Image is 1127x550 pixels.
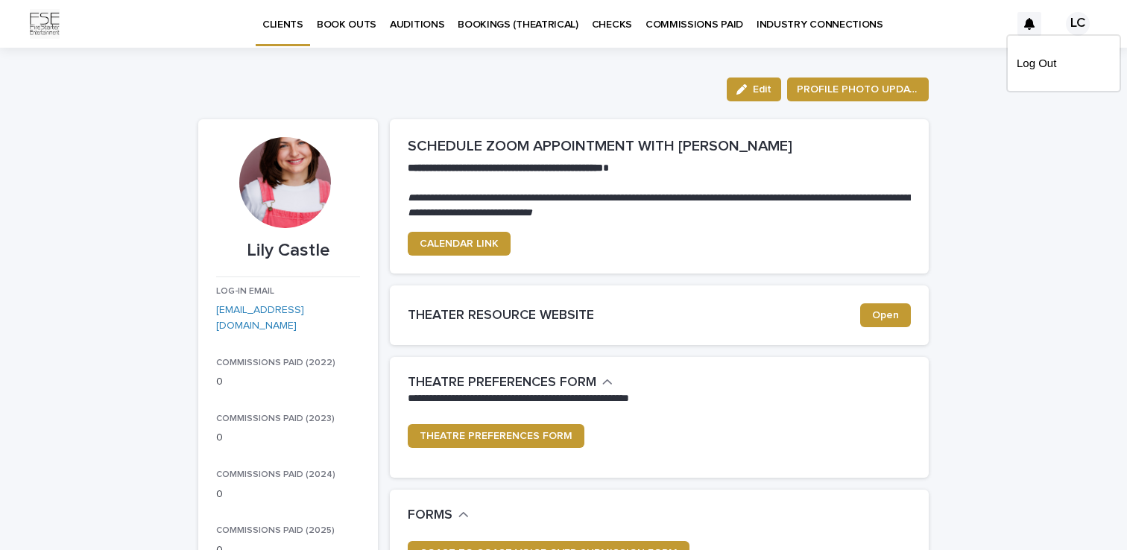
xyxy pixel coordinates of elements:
[408,308,860,324] h2: THEATER RESOURCE WEBSITE
[216,374,360,390] p: 0
[408,508,469,524] button: FORMS
[1017,51,1111,76] a: Log Out
[216,414,335,423] span: COMMISSIONS PAID (2023)
[872,310,899,320] span: Open
[408,375,613,391] button: THEATRE PREFERENCES FORM
[216,240,360,262] p: Lily Castle
[797,82,919,97] span: PROFILE PHOTO UPDATE
[860,303,911,327] a: Open
[216,487,360,502] p: 0
[216,305,304,331] a: [EMAIL_ADDRESS][DOMAIN_NAME]
[216,287,274,296] span: LOG-IN EMAIL
[408,375,596,391] h2: THEATRE PREFERENCES FORM
[420,431,572,441] span: THEATRE PREFERENCES FORM
[408,137,911,155] h2: SCHEDULE ZOOM APPOINTMENT WITH [PERSON_NAME]
[216,526,335,535] span: COMMISSIONS PAID (2025)
[408,232,511,256] a: CALENDAR LINK
[408,508,452,524] h2: FORMS
[216,358,335,367] span: COMMISSIONS PAID (2022)
[727,78,781,101] button: Edit
[216,470,335,479] span: COMMISSIONS PAID (2024)
[216,430,360,446] p: 0
[420,238,499,249] span: CALENDAR LINK
[753,84,771,95] span: Edit
[408,424,584,448] a: THEATRE PREFERENCES FORM
[787,78,929,101] button: PROFILE PHOTO UPDATE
